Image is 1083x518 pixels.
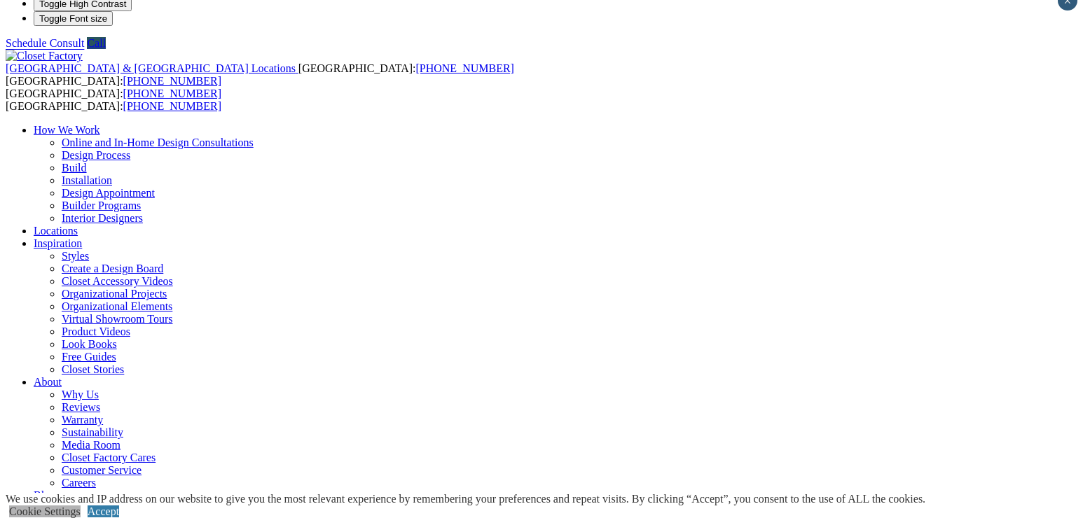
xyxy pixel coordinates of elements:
[62,288,167,300] a: Organizational Projects
[34,489,55,501] a: Blog
[123,75,221,87] a: [PHONE_NUMBER]
[62,212,143,224] a: Interior Designers
[62,338,117,350] a: Look Books
[62,388,99,400] a: Why Us
[62,451,156,463] a: Closet Factory Cares
[415,62,513,74] a: [PHONE_NUMBER]
[34,124,100,136] a: How We Work
[62,136,254,148] a: Online and In-Home Design Consultations
[62,477,96,489] a: Careers
[62,174,112,186] a: Installation
[62,250,89,262] a: Styles
[6,37,84,49] a: Schedule Consult
[6,493,925,505] div: We use cookies and IP address on our website to give you the most relevant experience by remember...
[62,262,163,274] a: Create a Design Board
[34,225,78,237] a: Locations
[6,62,296,74] span: [GEOGRAPHIC_DATA] & [GEOGRAPHIC_DATA] Locations
[62,162,87,174] a: Build
[123,87,221,99] a: [PHONE_NUMBER]
[123,100,221,112] a: [PHONE_NUMBER]
[62,275,173,287] a: Closet Accessory Videos
[39,13,107,24] span: Toggle Font size
[62,313,173,325] a: Virtual Showroom Tours
[6,50,83,62] img: Closet Factory
[62,363,124,375] a: Closet Stories
[34,11,113,26] button: Toggle Font size
[9,505,81,517] a: Cookie Settings
[62,464,142,476] a: Customer Service
[87,37,106,49] a: Call
[62,439,120,451] a: Media Room
[62,325,130,337] a: Product Videos
[62,426,123,438] a: Sustainability
[62,401,100,413] a: Reviews
[34,237,82,249] a: Inspiration
[62,351,116,363] a: Free Guides
[6,87,221,112] span: [GEOGRAPHIC_DATA]: [GEOGRAPHIC_DATA]:
[62,300,172,312] a: Organizational Elements
[6,62,514,87] span: [GEOGRAPHIC_DATA]: [GEOGRAPHIC_DATA]:
[62,149,130,161] a: Design Process
[88,505,119,517] a: Accept
[62,187,155,199] a: Design Appointment
[62,199,141,211] a: Builder Programs
[62,414,103,426] a: Warranty
[6,62,298,74] a: [GEOGRAPHIC_DATA] & [GEOGRAPHIC_DATA] Locations
[34,376,62,388] a: About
